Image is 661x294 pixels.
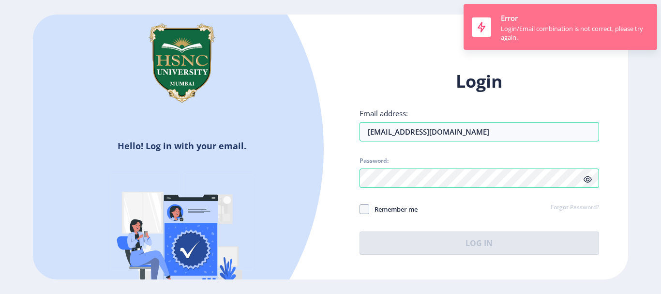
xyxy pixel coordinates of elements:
span: Remember me [369,203,418,215]
img: hsnc.png [134,15,230,111]
a: Forgot Password? [551,203,599,212]
button: Log In [360,232,599,255]
label: Password: [360,157,389,165]
span: Error [501,13,518,23]
h1: Login [360,70,599,93]
div: Login/Email combination is not correct, please try again. [501,24,649,42]
input: Email address [360,122,599,141]
label: Email address: [360,108,408,118]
